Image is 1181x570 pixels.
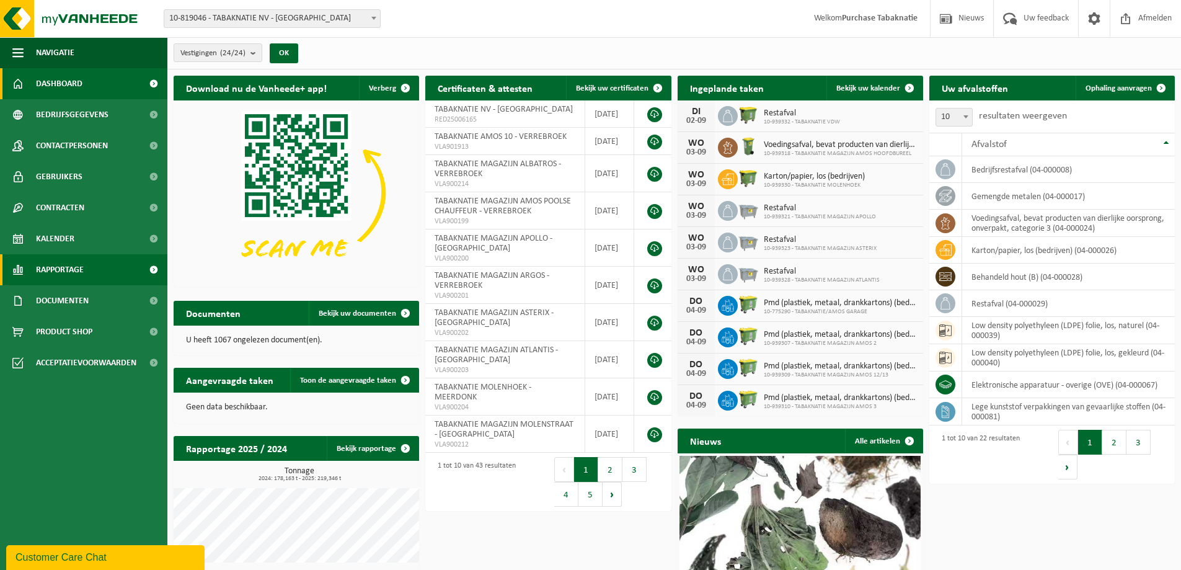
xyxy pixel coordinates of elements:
[738,326,759,347] img: WB-0660-HPE-GN-50
[186,403,407,412] p: Geen data beschikbaar.
[435,291,575,301] span: VLA900201
[300,376,396,385] span: Toon de aangevraagde taken
[738,136,759,157] img: WB-0140-HPE-GN-50
[764,213,876,221] span: 10-939321 - TABAKNATIE MAGAZIJN APOLLO
[962,372,1175,398] td: elektronische apparatuur - overige (OVE) (04-000067)
[622,457,647,482] button: 3
[174,368,286,392] h2: Aangevraagde taken
[684,360,709,370] div: DO
[738,104,759,125] img: WB-1100-HPE-GN-51
[435,132,567,141] span: TABAKNATIE AMOS 10 - VERREBROEK
[319,309,396,318] span: Bekijk uw documenten
[738,262,759,283] img: WB-2500-GAL-GY-01
[290,368,418,393] a: Toon de aangevraagde taken
[435,383,531,402] span: TABAKNATIE MOLENHOEK - MEERDONK
[678,429,733,453] h2: Nieuws
[435,345,558,365] span: TABAKNATIE MAGAZIJN ATLANTIS - [GEOGRAPHIC_DATA]
[684,338,709,347] div: 04-09
[435,365,575,375] span: VLA900203
[425,76,545,100] h2: Certificaten & attesten
[435,308,554,327] span: TABAKNATIE MAGAZIJN ASTERIX - [GEOGRAPHIC_DATA]
[180,467,419,482] h3: Tonnage
[1102,430,1126,455] button: 2
[435,234,552,253] span: TABAKNATIE MAGAZIJN APOLLO - [GEOGRAPHIC_DATA]
[962,183,1175,210] td: gemengde metalen (04-000017)
[180,44,245,63] span: Vestigingen
[585,192,635,229] td: [DATE]
[36,192,84,223] span: Contracten
[369,84,396,92] span: Verberg
[435,115,575,125] span: RED25006165
[435,271,549,290] span: TABAKNATIE MAGAZIJN ARGOS - VERREBROEK
[764,235,877,245] span: Restafval
[164,9,381,28] span: 10-819046 - TABAKNATIE NV - ANTWERPEN
[764,150,917,158] span: 10-939318 - TABAKNATIE MAGAZIJN AMOS HOOFDBUREEL
[684,370,709,378] div: 04-09
[435,159,561,179] span: TABAKNATIE MAGAZIJN ALBATROS - VERREBROEK
[576,84,648,92] span: Bekijk uw certificaten
[598,457,622,482] button: 2
[327,436,418,461] a: Bekijk rapportage
[684,328,709,338] div: DO
[435,197,571,216] span: TABAKNATIE MAGAZIJN AMOS POOLSE CHAUFFEUR - VERREBROEK
[764,340,917,347] span: 10-939307 - TABAKNATIE MAGAZIJN AMOS 2
[738,294,759,315] img: WB-0660-HPE-GN-50
[585,229,635,267] td: [DATE]
[1058,430,1078,455] button: Previous
[738,357,759,378] img: WB-0660-HPE-GN-50
[554,457,574,482] button: Previous
[764,298,917,308] span: Pmd (plastiek, metaal, drankkartons) (bedrijven)
[684,148,709,157] div: 03-09
[585,155,635,192] td: [DATE]
[684,401,709,410] div: 04-09
[738,199,759,220] img: WB-2500-GAL-GY-01
[962,290,1175,317] td: restafval (04-000029)
[164,10,380,27] span: 10-819046 - TABAKNATIE NV - ANTWERPEN
[764,172,865,182] span: Karton/papier, los (bedrijven)
[962,317,1175,344] td: low density polyethyleen (LDPE) folie, los, naturel (04-000039)
[684,296,709,306] div: DO
[174,301,253,325] h2: Documenten
[678,76,776,100] h2: Ingeplande taken
[962,156,1175,183] td: bedrijfsrestafval (04-000008)
[929,76,1020,100] h2: Uw afvalstoffen
[554,482,578,507] button: 4
[359,76,418,100] button: Verberg
[174,436,299,460] h2: Rapportage 2025 / 2024
[435,216,575,226] span: VLA900199
[1058,455,1077,479] button: Next
[574,457,598,482] button: 1
[684,107,709,117] div: DI
[764,245,877,252] span: 10-939323 - TABAKNATIE MAGAZIJN ASTERIX
[585,128,635,155] td: [DATE]
[764,308,917,316] span: 10-775290 - TABAKNATIE/AMOS GARAGE
[684,265,709,275] div: WO
[764,182,865,189] span: 10-939330 - TABAKNATIE MOLENHOEK
[684,138,709,148] div: WO
[962,344,1175,372] td: low density polyethyleen (LDPE) folie, los, gekleurd (04-000040)
[585,416,635,453] td: [DATE]
[566,76,670,100] a: Bekijk uw certificaten
[36,316,92,347] span: Product Shop
[435,142,575,152] span: VLA901913
[684,233,709,243] div: WO
[435,403,575,412] span: VLA900204
[435,179,575,189] span: VLA900214
[603,482,622,507] button: Next
[764,362,917,372] span: Pmd (plastiek, metaal, drankkartons) (bedrijven)
[174,43,262,62] button: Vestigingen(24/24)
[36,254,84,285] span: Rapportage
[435,105,573,114] span: TABAKNATIE NV - [GEOGRAPHIC_DATA]
[764,109,840,118] span: Restafval
[270,43,298,63] button: OK
[1076,76,1174,100] a: Ophaling aanvragen
[435,328,575,338] span: VLA900202
[971,140,1007,149] span: Afvalstof
[435,440,575,450] span: VLA900212
[962,237,1175,264] td: karton/papier, los (bedrijven) (04-000026)
[36,347,136,378] span: Acceptatievoorwaarden
[764,403,917,411] span: 10-939310 - TABAKNATIE MAGAZIJN AMOS 3
[174,76,339,100] h2: Download nu de Vanheede+ app!
[764,330,917,340] span: Pmd (plastiek, metaal, drankkartons) (bedrijven)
